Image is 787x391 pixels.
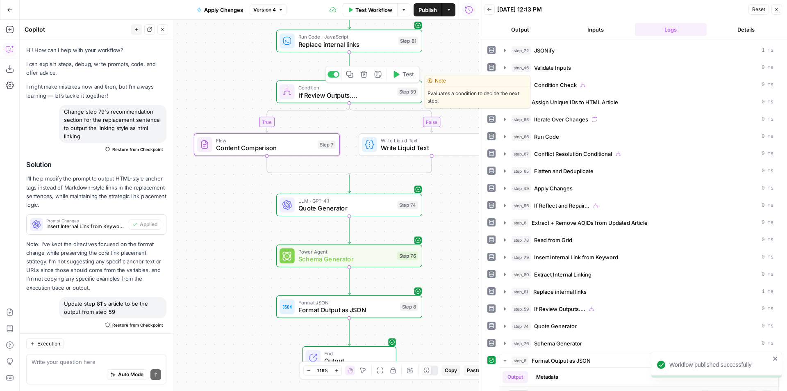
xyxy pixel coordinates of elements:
span: Write Liquid Text [381,137,476,144]
div: FlowContent ComparisonStep 7 [194,133,340,156]
button: 0 ms [499,130,778,143]
button: Reset [748,4,769,15]
span: Iterate Over Changes [534,115,588,123]
span: 0 ms [762,167,773,175]
button: 11 ms [499,354,778,367]
span: Flatten and Deduplicate [534,167,594,175]
span: Validate Inputs [534,64,571,72]
span: step_63 [512,115,531,123]
span: Format Output as JSON [298,305,396,315]
div: Step 59 [397,87,418,96]
h2: Solution [26,161,166,169]
button: Logs [635,23,707,36]
div: Step 76 [397,252,418,260]
span: 0 ms [762,81,773,89]
button: Execution [26,338,64,349]
span: step_80 [512,270,531,279]
div: Change step 79's recommendation section for the replacement sentence to output the linking style ... [59,105,166,143]
span: 0 ms [762,98,773,106]
button: Restore from Checkpoint [102,144,166,154]
button: Apply Changes [192,3,248,16]
span: 0 ms [762,271,773,278]
span: Publish [419,6,437,14]
span: step_76 [512,339,531,348]
span: Auto Mode [118,371,143,378]
span: Write Liquid Text [381,143,476,153]
p: I might make mistakes now and then, but I’m always learning — let’s tackle it together! [26,82,166,100]
div: EndOutput [276,346,422,369]
span: step_6 [512,219,528,227]
div: Run Code · JavaScriptReplace internal linksStep 81 [276,30,422,52]
span: step_79 [512,253,531,261]
span: Quote Generator [298,204,393,213]
span: Extract Internal Linking [534,270,591,279]
g: Edge from step_59 to step_60 [349,103,433,132]
button: 0 ms [499,233,778,247]
span: 1 ms [762,288,773,295]
button: 0 ms [499,268,778,281]
span: 0 ms [762,254,773,261]
button: Applied [129,219,161,230]
div: Power AgentSchema GeneratorStep 76 [276,245,422,267]
span: Test Workflow [355,6,392,14]
span: step_49 [512,184,531,192]
g: Edge from step_7 to step_59-conditional-end [267,156,349,178]
g: Edge from step_80 to step_81 [348,1,351,29]
div: Step 8 [400,302,418,311]
span: step_66 [512,133,531,141]
button: 0 ms [499,147,778,160]
span: 0 ms [762,340,773,347]
span: Execution [37,340,60,348]
div: Step 81 [398,37,418,45]
p: I'll help modify the prompt to output HTML-style anchor tags instead of Markdown-style links in t... [26,174,166,209]
button: Output [484,23,556,36]
div: Workflow published successfully [669,361,770,369]
span: Quote Generator [534,322,577,330]
div: ConditionIf Review Outputs....Step 59Test [276,80,422,103]
g: Edge from step_74 to step_76 [348,216,351,244]
button: Test [388,68,417,80]
span: Format JSON [298,299,396,306]
span: Run Code · JavaScript [298,33,394,40]
span: Run Code [534,133,559,141]
span: Flow [216,137,314,144]
span: Assign Unique IDs to HTML Article [532,98,618,106]
button: Details [710,23,782,36]
button: 0 ms [499,182,778,195]
span: 0 ms [762,185,773,192]
span: 0 ms [762,305,773,313]
span: 0 ms [762,202,773,209]
span: End [324,350,388,357]
span: Restore from Checkpoint [112,322,163,328]
div: Copilot [25,25,129,34]
button: Metadata [531,371,563,383]
span: LLM · GPT-4.1 [298,197,393,204]
p: Hi! How can I help with your workflow? [26,46,166,55]
span: Insert Internal Link from Keyword (step_79) [46,223,125,230]
g: Edge from step_8 to end [348,318,351,345]
span: Schema Generator [534,339,582,348]
div: Step 7 [318,140,336,149]
button: Publish [414,3,442,16]
div: LLM · GPT-4.1Quote GeneratorStep 74 [276,194,422,216]
span: 0 ms [762,64,773,71]
g: Edge from step_59 to step_7 [266,103,349,132]
span: Format Output as JSON [532,357,591,365]
span: step_78 [512,236,531,244]
span: Condition [298,84,393,91]
span: Prompt Changes [46,219,125,223]
div: Update step 81's article to be the output from step_59 [59,297,166,318]
button: 0 ms [499,251,778,264]
span: Conflict Resolution Conditional [534,150,612,158]
span: 1 ms [762,47,773,54]
span: If Reflect and Repair... [534,201,589,210]
button: 0 ms [499,302,778,316]
span: step_46 [512,64,531,72]
button: 0 ms [499,216,778,229]
span: Replace internal links [533,288,587,296]
span: 0 ms [762,116,773,123]
p: Note: I've kept the directives focused on the format change while preserving the core link placem... [26,240,166,292]
span: Condition Check [534,81,577,89]
span: Test [403,70,414,79]
span: Replace internal links [298,39,394,49]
